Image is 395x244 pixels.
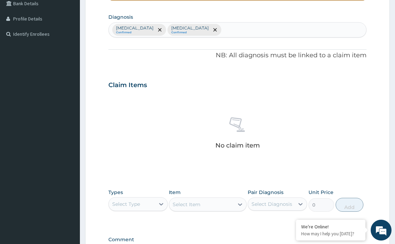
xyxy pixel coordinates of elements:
div: We're Online! [301,224,360,230]
label: Unit Price [308,189,334,196]
label: Pair Diagnosis [248,189,283,196]
label: Comment [108,237,367,243]
p: [MEDICAL_DATA] [171,25,209,31]
span: remove selection option [157,27,163,33]
p: No claim item [215,142,260,149]
div: Chat with us now [36,39,117,48]
div: Select Type [112,201,140,208]
label: Diagnosis [108,14,133,20]
button: Add [336,198,363,212]
small: Confirmed [171,31,209,34]
textarea: Type your message and hit 'Enter' [3,167,132,191]
img: d_794563401_company_1708531726252_794563401 [13,35,28,52]
span: We're online! [40,76,96,146]
p: NB: All diagnosis must be linked to a claim item [108,51,367,60]
div: Select Diagnosis [252,201,292,208]
label: Item [169,189,181,196]
label: Types [108,190,123,195]
div: Minimize live chat window [114,3,131,20]
h3: Claim Items [108,82,147,89]
small: Confirmed [116,31,154,34]
p: [MEDICAL_DATA] [116,25,154,31]
span: remove selection option [212,27,218,33]
p: How may I help you today? [301,231,360,237]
